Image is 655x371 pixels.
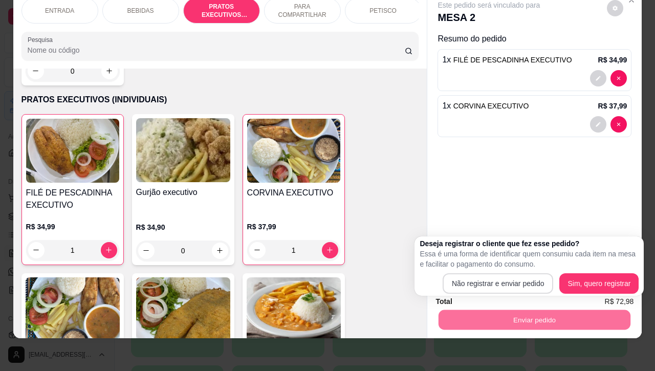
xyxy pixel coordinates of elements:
span: CORVINA EXECUTIVO [453,102,529,110]
p: PRATOS EXECUTIVOS (INDIVIDUAIS) [21,94,419,106]
img: product-image [26,119,119,183]
button: decrease-product-quantity [610,70,627,86]
span: R$ 72,98 [605,296,634,307]
button: decrease-product-quantity [28,63,44,79]
button: Sim, quero registrar [559,273,639,294]
p: Resumo do pedido [438,33,631,45]
input: Pesquisa [28,45,405,55]
button: decrease-product-quantity [249,242,266,258]
p: PETISCO [369,7,397,15]
button: increase-product-quantity [101,63,118,79]
h4: Gurjão executivo [136,186,230,199]
p: R$ 37,99 [598,101,627,111]
p: R$ 34,90 [136,222,230,232]
p: BEBIDAS [127,7,154,15]
p: R$ 37,99 [247,222,340,232]
h4: FILÉ DE PESCADINHA EXECUTIVO [26,187,119,211]
h2: Deseja registrar o cliente que fez esse pedido? [420,238,639,249]
p: ENTRADA [45,7,74,15]
p: Essa é uma forma de identificar quem consumiu cada item na mesa e facilitar o pagamento do consumo. [420,249,639,269]
button: Não registrar e enviar pedido [443,273,554,294]
img: product-image [136,118,230,182]
button: increase-product-quantity [322,242,338,258]
span: FILÉ DE PESCADINHA EXECUTIVO [453,56,572,64]
button: decrease-product-quantity [590,70,606,86]
img: product-image [136,277,230,341]
img: product-image [247,277,341,341]
h4: CORVINA EXECUTIVO [247,187,340,199]
button: increase-product-quantity [212,243,228,259]
p: MESA 2 [438,10,540,25]
p: PARA COMPARTILHAR [273,3,332,19]
button: Enviar pedido [439,310,630,330]
img: product-image [26,277,120,341]
label: Pesquisa [28,35,56,44]
button: decrease-product-quantity [590,116,606,133]
p: PRATOS EXECUTIVOS (INDIVIDUAIS) [192,3,251,19]
p: 1 x [442,54,572,66]
strong: Total [435,297,452,305]
img: product-image [247,119,340,183]
button: increase-product-quantity [101,242,117,258]
p: R$ 34,99 [26,222,119,232]
button: decrease-product-quantity [610,116,627,133]
button: decrease-product-quantity [138,243,155,259]
p: R$ 34,99 [598,55,627,65]
button: decrease-product-quantity [28,242,45,258]
p: 1 x [442,100,529,112]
